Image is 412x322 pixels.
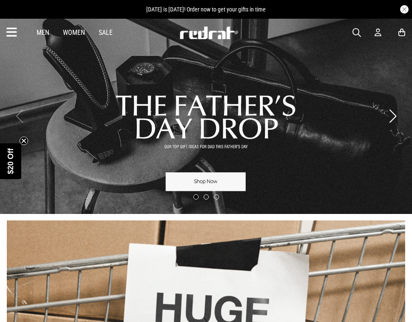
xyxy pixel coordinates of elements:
[179,26,235,39] img: Redrat logo
[14,107,25,125] button: Previous slide
[63,28,85,37] a: Women
[99,28,113,37] a: Sale
[6,148,15,174] span: $20 Off
[37,28,49,37] a: Men
[146,6,266,13] span: [DATE] is [DATE]! Order now to get your gifts in time
[20,137,28,145] button: Close teaser
[387,107,398,125] button: Next slide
